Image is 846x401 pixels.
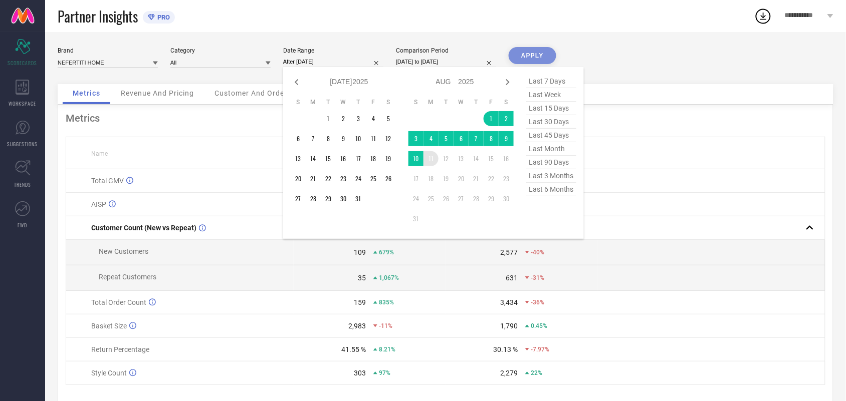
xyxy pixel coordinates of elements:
[351,171,366,186] td: Thu Jul 24 2025
[351,151,366,166] td: Thu Jul 17 2025
[381,98,396,106] th: Saturday
[306,171,321,186] td: Mon Jul 21 2025
[366,131,381,146] td: Fri Jul 11 2025
[499,191,514,206] td: Sat Aug 30 2025
[499,131,514,146] td: Sat Aug 09 2025
[531,274,544,281] span: -31%
[336,191,351,206] td: Wed Jul 30 2025
[469,98,484,106] th: Thursday
[91,322,127,330] span: Basket Size
[439,98,454,106] th: Tuesday
[499,111,514,126] td: Sat Aug 02 2025
[526,169,576,183] span: last 3 months
[170,47,271,54] div: Category
[526,115,576,129] span: last 30 days
[121,89,194,97] span: Revenue And Pricing
[484,111,499,126] td: Fri Aug 01 2025
[531,322,547,329] span: 0.45%
[354,298,366,306] div: 159
[306,98,321,106] th: Monday
[306,191,321,206] td: Mon Jul 28 2025
[348,322,366,330] div: 2,983
[454,98,469,106] th: Wednesday
[379,249,394,256] span: 679%
[506,274,518,282] div: 631
[341,345,366,353] div: 41.55 %
[484,171,499,186] td: Fri Aug 22 2025
[381,131,396,146] td: Sat Jul 12 2025
[454,131,469,146] td: Wed Aug 06 2025
[500,322,518,330] div: 1,790
[354,248,366,256] div: 109
[499,151,514,166] td: Sat Aug 16 2025
[58,47,158,54] div: Brand
[354,369,366,377] div: 303
[531,249,544,256] span: -40%
[14,181,31,188] span: TRENDS
[8,140,38,148] span: SUGGESTIONS
[321,111,336,126] td: Tue Jul 01 2025
[408,98,424,106] th: Sunday
[531,369,542,376] span: 22%
[18,221,28,229] span: FWD
[381,171,396,186] td: Sat Jul 26 2025
[8,59,38,67] span: SCORECARDS
[408,131,424,146] td: Sun Aug 03 2025
[424,98,439,106] th: Monday
[396,47,496,54] div: Comparison Period
[500,369,518,377] div: 2,279
[291,76,303,88] div: Previous month
[321,191,336,206] td: Tue Jul 29 2025
[408,211,424,226] td: Sun Aug 31 2025
[484,151,499,166] td: Fri Aug 15 2025
[439,171,454,186] td: Tue Aug 19 2025
[336,111,351,126] td: Wed Jul 02 2025
[321,98,336,106] th: Tuesday
[493,345,518,353] div: 30.13 %
[358,274,366,282] div: 35
[351,191,366,206] td: Thu Jul 31 2025
[469,171,484,186] td: Thu Aug 21 2025
[526,129,576,142] span: last 45 days
[155,14,170,21] span: PRO
[500,248,518,256] div: 2,577
[424,131,439,146] td: Mon Aug 04 2025
[526,88,576,102] span: last week
[502,76,514,88] div: Next month
[439,191,454,206] td: Tue Aug 26 2025
[366,98,381,106] th: Friday
[58,6,138,27] span: Partner Insights
[381,151,396,166] td: Sat Jul 19 2025
[484,191,499,206] td: Fri Aug 29 2025
[454,171,469,186] td: Wed Aug 20 2025
[484,131,499,146] td: Fri Aug 08 2025
[291,191,306,206] td: Sun Jul 27 2025
[336,171,351,186] td: Wed Jul 23 2025
[321,131,336,146] td: Tue Jul 08 2025
[66,112,825,124] div: Metrics
[91,200,106,208] span: AISP
[291,171,306,186] td: Sun Jul 20 2025
[73,89,100,97] span: Metrics
[499,98,514,106] th: Saturday
[9,100,37,107] span: WORKSPACE
[408,151,424,166] td: Sun Aug 10 2025
[454,191,469,206] td: Wed Aug 27 2025
[454,151,469,166] td: Wed Aug 13 2025
[99,247,148,255] span: New Customers
[306,151,321,166] td: Mon Jul 14 2025
[469,131,484,146] td: Thu Aug 07 2025
[366,111,381,126] td: Fri Jul 04 2025
[91,150,108,157] span: Name
[754,7,772,25] div: Open download list
[379,274,399,281] span: 1,067%
[321,151,336,166] td: Tue Jul 15 2025
[379,346,395,353] span: 8.21%
[351,131,366,146] td: Thu Jul 10 2025
[336,98,351,106] th: Wednesday
[366,171,381,186] td: Fri Jul 25 2025
[484,98,499,106] th: Friday
[291,98,306,106] th: Sunday
[379,369,390,376] span: 97%
[351,111,366,126] td: Thu Jul 03 2025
